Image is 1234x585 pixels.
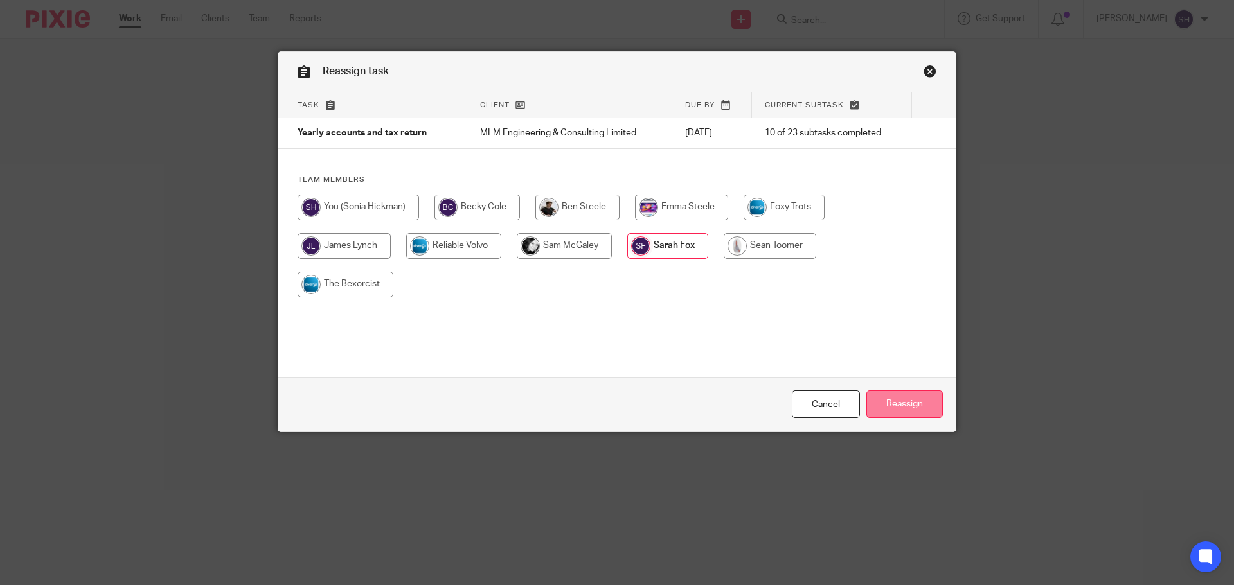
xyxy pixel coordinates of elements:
[480,101,510,109] span: Client
[685,101,715,109] span: Due by
[924,65,936,82] a: Close this dialog window
[480,127,659,139] p: MLM Engineering & Consulting Limited
[298,129,427,138] span: Yearly accounts and tax return
[685,127,739,139] p: [DATE]
[792,390,860,418] a: Close this dialog window
[298,175,936,185] h4: Team members
[866,390,943,418] input: Reassign
[765,101,844,109] span: Current subtask
[752,118,912,149] td: 10 of 23 subtasks completed
[298,101,319,109] span: Task
[323,66,389,76] span: Reassign task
